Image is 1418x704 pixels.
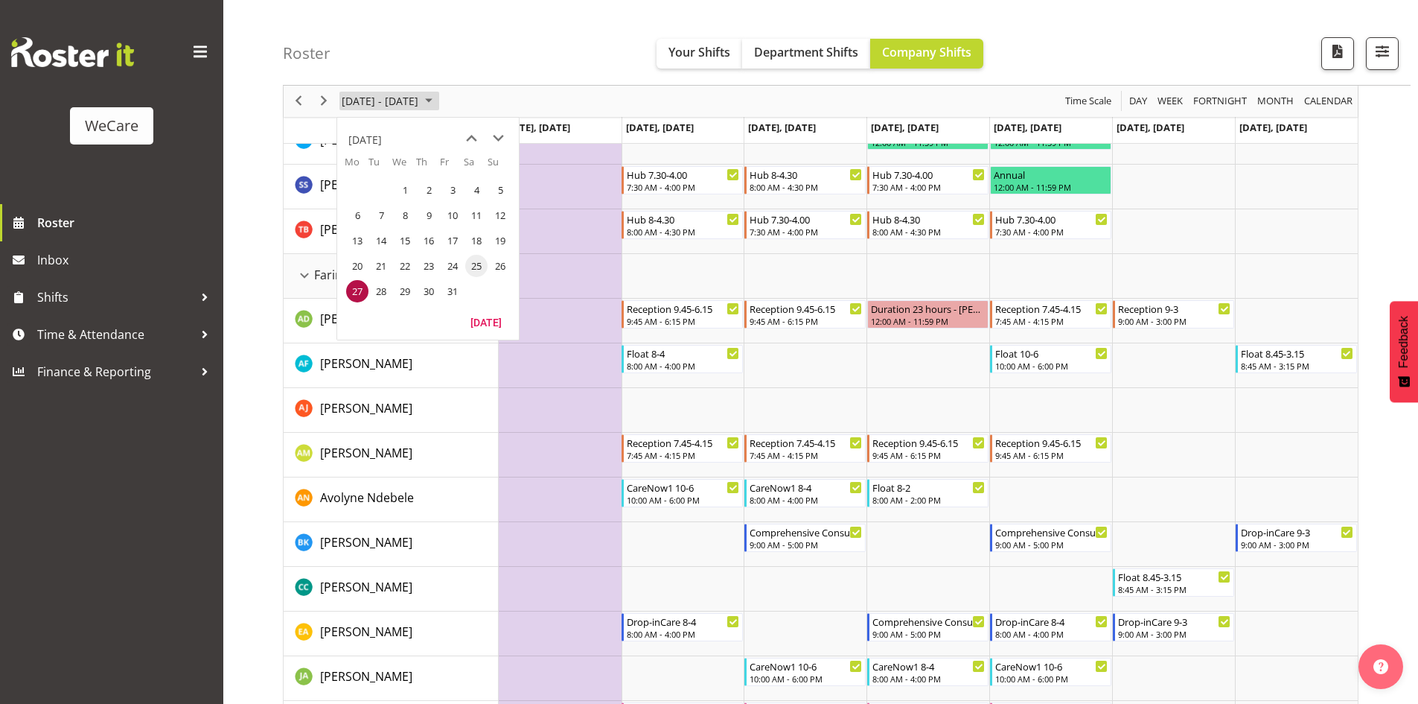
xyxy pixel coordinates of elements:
div: Jane Arps"s event - CareNow1 10-6 Begin From Wednesday, October 29, 2025 at 10:00:00 AM GMT+13:00... [744,658,866,686]
a: [PERSON_NAME] [320,399,412,417]
span: [PERSON_NAME] [320,668,412,685]
div: Hub 7.30-4.00 [627,167,739,182]
button: Timeline Month [1255,92,1297,111]
h4: Roster [283,45,330,62]
td: Jane Arps resource [284,656,499,701]
span: Thursday, October 16, 2025 [418,229,440,252]
div: 9:00 AM - 5:00 PM [750,539,862,551]
td: Faringdon resource [284,254,499,299]
div: Savita Savita"s event - Annual Begin From Friday, October 31, 2025 at 12:00:00 AM GMT+13:00 Ends ... [990,166,1111,194]
span: [DATE], [DATE] [626,121,694,134]
span: Monday, October 13, 2025 [346,229,368,252]
span: [DATE], [DATE] [1117,121,1184,134]
div: 9:00 AM - 3:00 PM [1118,628,1230,640]
div: 7:30 AM - 4:00 PM [750,226,862,238]
div: Oct 27 - Nov 02, 2025 [336,86,441,117]
div: 7:45 AM - 4:15 PM [750,449,862,461]
div: Tyla Boyd"s event - Hub 8-4.30 Begin From Tuesday, October 28, 2025 at 8:00:00 AM GMT+13:00 Ends ... [622,211,743,239]
span: Thursday, October 23, 2025 [418,255,440,277]
div: CareNow1 10-6 [995,659,1108,673]
div: Reception 7.45-4.15 [627,435,739,450]
div: 10:00 AM - 6:00 PM [995,360,1108,372]
div: Antonia Mao"s event - Reception 9.45-6.15 Begin From Thursday, October 30, 2025 at 9:45:00 AM GMT... [867,434,989,463]
span: Monday, October 20, 2025 [346,255,368,277]
div: Comprehensive Consult 9-5 [750,524,862,539]
div: 8:00 AM - 4:00 PM [750,494,862,506]
div: Alex Ferguson"s event - Float 10-6 Begin From Friday, October 31, 2025 at 10:00:00 AM GMT+13:00 E... [990,345,1111,373]
div: Avolyne Ndebele"s event - CareNow1 8-4 Begin From Wednesday, October 29, 2025 at 8:00:00 AM GMT+1... [744,479,866,507]
span: Monday, October 6, 2025 [346,204,368,226]
span: Sunday, October 26, 2025 [489,255,511,277]
a: [PERSON_NAME] [320,310,412,328]
span: Wednesday, October 1, 2025 [394,179,416,201]
div: 8:45 AM - 3:15 PM [1118,583,1230,595]
div: Annual [994,167,1108,182]
div: Tyla Boyd"s event - Hub 7.30-4.00 Begin From Friday, October 31, 2025 at 7:30:00 AM GMT+13:00 End... [990,211,1111,239]
div: Antonia Mao"s event - Reception 9.45-6.15 Begin From Friday, October 31, 2025 at 9:45:00 AM GMT+1... [990,434,1111,463]
span: Saturday, October 4, 2025 [465,179,488,201]
a: [PERSON_NAME] [320,578,412,596]
button: Timeline Week [1155,92,1186,111]
div: 12:00 AM - 11:59 PM [871,315,985,327]
div: 8:00 AM - 4:30 PM [872,226,985,238]
div: 9:45 AM - 6:15 PM [872,449,985,461]
td: Brian Ko resource [284,522,499,567]
td: Antonia Mao resource [284,433,499,478]
div: Drop-inCare 9-3 [1241,524,1353,539]
div: Comprehensive Consult 9-5 [995,524,1108,539]
div: Alex Ferguson"s event - Float 8.45-3.15 Begin From Sunday, November 2, 2025 at 8:45:00 AM GMT+13:... [1236,345,1357,373]
td: Amy Johannsen resource [284,388,499,433]
td: Alex Ferguson resource [284,343,499,388]
div: Hub 7.30-4.00 [750,212,862,226]
div: next period [311,86,336,117]
button: next month [485,125,511,152]
span: Tuesday, October 14, 2025 [370,229,392,252]
div: 8:00 AM - 4:00 PM [627,628,739,640]
span: [DATE], [DATE] [748,121,816,134]
div: Float 8.45-3.15 [1241,346,1353,361]
div: Brian Ko"s event - Comprehensive Consult 9-5 Begin From Friday, October 31, 2025 at 9:00:00 AM GM... [990,524,1111,552]
span: [PERSON_NAME] [320,132,412,148]
div: Hub 7.30-4.00 [995,212,1108,226]
a: [PERSON_NAME] [320,444,412,462]
span: Friday, October 3, 2025 [441,179,464,201]
button: Feedback - Show survey [1390,301,1418,402]
td: Tyla Boyd resource [284,209,499,254]
div: Brian Ko"s event - Comprehensive Consult 9-5 Begin From Wednesday, October 29, 2025 at 9:00:00 AM... [744,524,866,552]
div: 8:00 AM - 4:00 PM [627,360,739,372]
div: Reception 9.45-6.15 [750,301,862,316]
div: CareNow1 8-4 [750,480,862,495]
div: Aleea Devenport"s event - Reception 9.45-6.15 Begin From Tuesday, October 28, 2025 at 9:45:00 AM ... [622,300,743,329]
span: Friday, October 31, 2025 [441,280,464,302]
span: Sunday, October 12, 2025 [489,204,511,226]
div: Reception 7.45-4.15 [995,301,1108,316]
div: Float 10-6 [995,346,1108,361]
a: [PERSON_NAME] [320,623,412,641]
div: 9:00 AM - 5:00 PM [995,539,1108,551]
span: Month [1256,92,1295,111]
div: Ena Advincula"s event - Drop-inCare 9-3 Begin From Saturday, November 1, 2025 at 9:00:00 AM GMT+1... [1113,613,1234,641]
span: [DATE], [DATE] [502,121,570,134]
div: Aleea Devenport"s event - Reception 9.45-6.15 Begin From Wednesday, October 29, 2025 at 9:45:00 A... [744,300,866,329]
span: Saturday, October 18, 2025 [465,229,488,252]
div: Float 8.45-3.15 [1118,569,1230,584]
span: Week [1156,92,1184,111]
div: 10:00 AM - 6:00 PM [627,494,739,506]
div: 7:30 AM - 4:00 PM [995,226,1108,238]
div: Ena Advincula"s event - Drop-inCare 8-4 Begin From Tuesday, October 28, 2025 at 8:00:00 AM GMT+13... [622,613,743,641]
div: previous period [286,86,311,117]
div: CareNow1 10-6 [750,659,862,673]
span: Department Shifts [754,44,858,60]
span: Saturday, October 11, 2025 [465,204,488,226]
div: Float 8-2 [872,480,985,495]
td: Charlotte Courtney resource [284,567,499,612]
span: [DATE] - [DATE] [340,92,420,111]
span: Wednesday, October 15, 2025 [394,229,416,252]
button: Previous [289,92,309,111]
span: [PERSON_NAME] [320,579,412,595]
button: Filter Shifts [1366,37,1399,70]
th: Su [488,155,511,177]
div: 8:00 AM - 4:00 PM [995,628,1108,640]
div: 8:00 AM - 4:00 PM [872,673,985,685]
div: Tyla Boyd"s event - Hub 7.30-4.00 Begin From Wednesday, October 29, 2025 at 7:30:00 AM GMT+13:00 ... [744,211,866,239]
